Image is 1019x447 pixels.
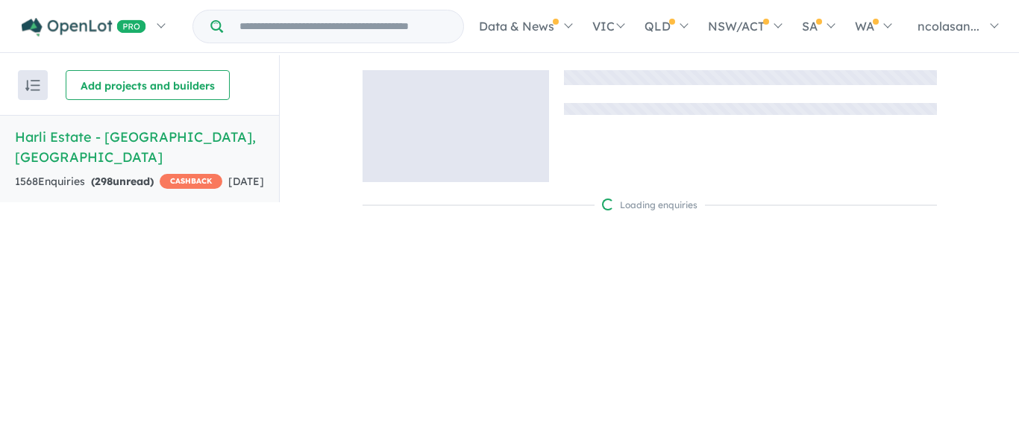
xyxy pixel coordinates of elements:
span: [DATE] [228,175,264,188]
span: CASHBACK [160,174,222,189]
span: 298 [95,175,113,188]
span: ncolasan... [918,19,979,34]
img: sort.svg [25,80,40,91]
h5: Harli Estate - [GEOGRAPHIC_DATA] , [GEOGRAPHIC_DATA] [15,127,264,167]
div: Loading enquiries [602,198,697,213]
button: Add projects and builders [66,70,230,100]
img: Openlot PRO Logo White [22,18,146,37]
strong: ( unread) [91,175,154,188]
input: Try estate name, suburb, builder or developer [226,10,460,43]
div: 1568 Enquir ies [15,173,222,191]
